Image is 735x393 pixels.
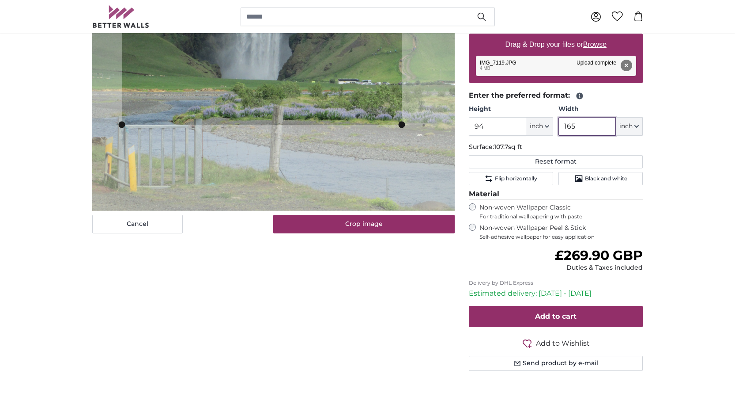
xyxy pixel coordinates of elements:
button: Crop image [273,215,455,233]
span: For traditional wallpapering with paste [479,213,643,220]
span: Add to Wishlist [536,338,590,349]
legend: Enter the preferred format: [469,90,643,101]
button: Add to cart [469,306,643,327]
label: Height [469,105,553,114]
span: inch [619,122,633,131]
span: Add to cart [535,312,577,321]
button: Add to Wishlist [469,338,643,349]
label: Non-woven Wallpaper Peel & Stick [479,224,643,240]
div: Duties & Taxes included [555,263,643,272]
label: Drag & Drop your files or [501,36,610,53]
label: Non-woven Wallpaper Classic [479,203,643,220]
p: Delivery by DHL Express [469,279,643,286]
button: Flip horizontally [469,172,553,185]
button: inch [526,117,553,136]
span: Self-adhesive wallpaper for easy application [479,233,643,240]
span: inch [530,122,543,131]
label: Width [558,105,643,114]
legend: Material [469,189,643,200]
span: 107.7sq ft [494,143,522,151]
img: Betterwalls [92,5,150,28]
button: Cancel [92,215,183,233]
button: Send product by e-mail [469,356,643,371]
span: Black and white [585,175,627,182]
button: Black and white [558,172,643,185]
button: inch [616,117,643,136]
span: £269.90 GBP [555,247,643,263]
p: Estimated delivery: [DATE] - [DATE] [469,288,643,299]
button: Reset format [469,155,643,168]
p: Surface: [469,143,643,152]
span: Flip horizontally [495,175,537,182]
u: Browse [583,41,607,48]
